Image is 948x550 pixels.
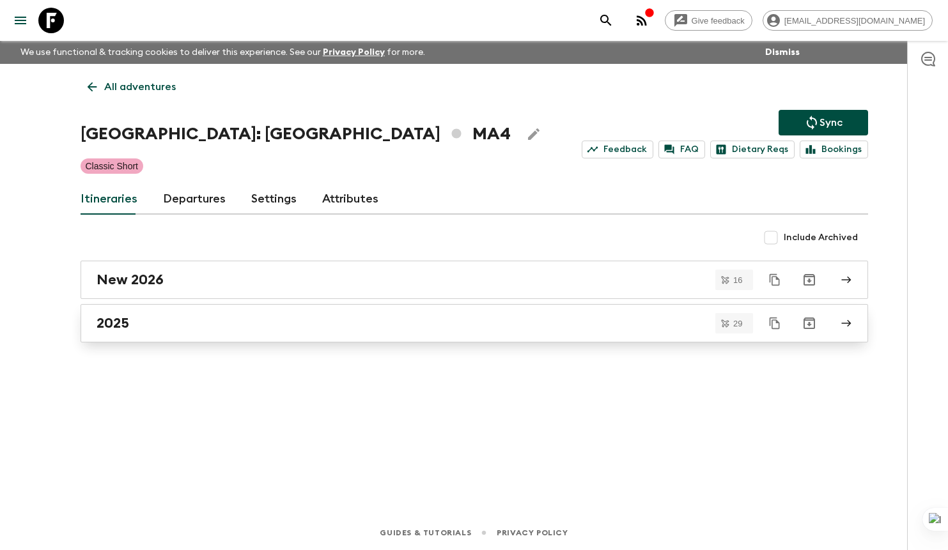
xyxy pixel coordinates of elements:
[582,141,653,158] a: Feedback
[81,261,868,299] a: New 2026
[763,10,933,31] div: [EMAIL_ADDRESS][DOMAIN_NAME]
[762,43,803,61] button: Dismiss
[97,271,164,288] h2: New 2026
[763,312,786,335] button: Duplicate
[665,10,752,31] a: Give feedback
[380,526,471,540] a: Guides & Tutorials
[251,184,297,215] a: Settings
[497,526,568,540] a: Privacy Policy
[726,276,750,284] span: 16
[81,74,183,100] a: All adventures
[658,141,705,158] a: FAQ
[81,184,137,215] a: Itineraries
[726,319,750,328] span: 29
[86,160,138,172] p: Classic Short
[796,310,822,336] button: Archive
[323,48,385,57] a: Privacy Policy
[710,141,795,158] a: Dietary Reqs
[763,268,786,291] button: Duplicate
[800,141,868,158] a: Bookings
[784,231,858,244] span: Include Archived
[796,267,822,293] button: Archive
[163,184,226,215] a: Departures
[97,315,129,332] h2: 2025
[820,115,843,130] p: Sync
[777,16,932,26] span: [EMAIL_ADDRESS][DOMAIN_NAME]
[779,110,868,135] button: Sync adventure departures to the booking engine
[81,121,511,147] h1: [GEOGRAPHIC_DATA]: [GEOGRAPHIC_DATA] MA4
[685,16,752,26] span: Give feedback
[8,8,33,33] button: menu
[593,8,619,33] button: search adventures
[521,121,547,147] button: Edit Adventure Title
[322,184,378,215] a: Attributes
[15,41,430,64] p: We use functional & tracking cookies to deliver this experience. See our for more.
[81,304,868,342] a: 2025
[104,79,176,95] p: All adventures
